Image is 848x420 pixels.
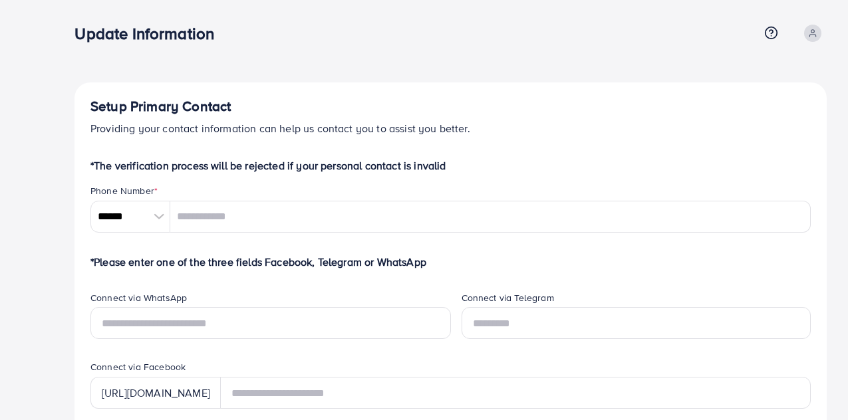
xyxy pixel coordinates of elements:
[90,377,221,409] div: [URL][DOMAIN_NAME]
[90,157,811,173] p: *The verification process will be rejected if your personal contact is invalid
[90,254,811,270] p: *Please enter one of the three fields Facebook, Telegram or WhatsApp
[90,360,186,373] label: Connect via Facebook
[90,184,158,197] label: Phone Number
[90,98,811,115] h4: Setup Primary Contact
[90,120,811,136] p: Providing your contact information can help us contact you to assist you better.
[462,291,554,304] label: Connect via Telegram
[74,24,225,43] h3: Update Information
[90,291,187,304] label: Connect via WhatsApp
